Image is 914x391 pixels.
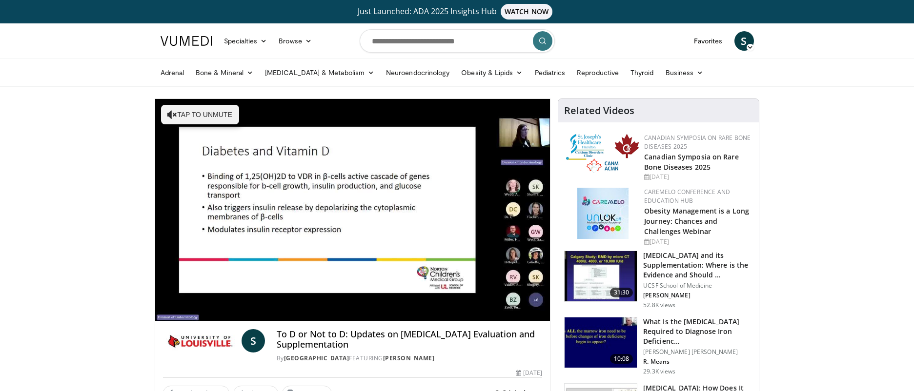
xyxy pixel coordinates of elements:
[625,63,660,82] a: Thyroid
[161,36,212,46] img: VuMedi Logo
[161,105,239,124] button: Tap to unmute
[644,173,751,181] div: [DATE]
[277,329,542,350] h4: To D or Not to D: Updates on [MEDICAL_DATA] Evaluation and Supplementation
[565,317,637,368] img: 15adaf35-b496-4260-9f93-ea8e29d3ece7.150x105_q85_crop-smart_upscale.jpg
[565,251,637,302] img: 4bb25b40-905e-443e-8e37-83f056f6e86e.150x105_q85_crop-smart_upscale.jpg
[516,369,542,377] div: [DATE]
[643,358,753,366] p: R. Means
[644,134,751,151] a: Canadian Symposia on Rare Bone Diseases 2025
[644,237,751,246] div: [DATE]
[242,329,265,352] a: S
[643,282,753,290] p: UCSF School of Medicine
[277,354,542,363] div: By FEATURING
[218,31,273,51] a: Specialties
[643,317,753,346] h3: What Is the [MEDICAL_DATA] Required to Diagnose Iron Deficienc…
[501,4,552,20] span: WATCH NOW
[566,134,639,173] img: 59b7dea3-8883-45d6-a110-d30c6cb0f321.png.150x105_q85_autocrop_double_scale_upscale_version-0.2.png
[284,354,349,362] a: [GEOGRAPHIC_DATA]
[643,292,753,299] p: [PERSON_NAME]
[190,63,259,82] a: Bone & Mineral
[259,63,380,82] a: [MEDICAL_DATA] & Metabolism
[564,105,634,117] h4: Related Videos
[155,99,550,321] video-js: Video Player
[734,31,754,51] a: S
[455,63,528,82] a: Obesity & Lipids
[644,206,749,236] a: Obesity Management is a Long Journey: Chances and Challenges Webinar
[644,152,739,172] a: Canadian Symposia on Rare Bone Diseases 2025
[643,251,753,280] h3: [MEDICAL_DATA] and its Supplementation: Where is the Evidence and Should …
[273,31,318,51] a: Browse
[162,4,752,20] a: Just Launched: ADA 2025 Insights HubWATCH NOW
[643,368,675,375] p: 29.3K views
[360,29,555,53] input: Search topics, interventions
[644,188,730,205] a: CaReMeLO Conference and Education Hub
[564,251,753,309] a: 31:30 [MEDICAL_DATA] and its Supplementation: Where is the Evidence and Should … UCSF School of M...
[529,63,571,82] a: Pediatrics
[564,317,753,375] a: 10:08 What Is the [MEDICAL_DATA] Required to Diagnose Iron Deficienc… [PERSON_NAME] [PERSON_NAME]...
[643,301,675,309] p: 52.8K views
[610,354,633,364] span: 10:08
[383,354,435,362] a: [PERSON_NAME]
[155,63,190,82] a: Adrenal
[577,188,629,239] img: 45df64a9-a6de-482c-8a90-ada250f7980c.png.150x105_q85_autocrop_double_scale_upscale_version-0.2.jpg
[688,31,729,51] a: Favorites
[380,63,455,82] a: Neuroendocrinology
[610,288,633,297] span: 31:30
[571,63,625,82] a: Reproductive
[660,63,710,82] a: Business
[643,348,753,356] p: [PERSON_NAME] [PERSON_NAME]
[163,329,238,352] img: University of Louisville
